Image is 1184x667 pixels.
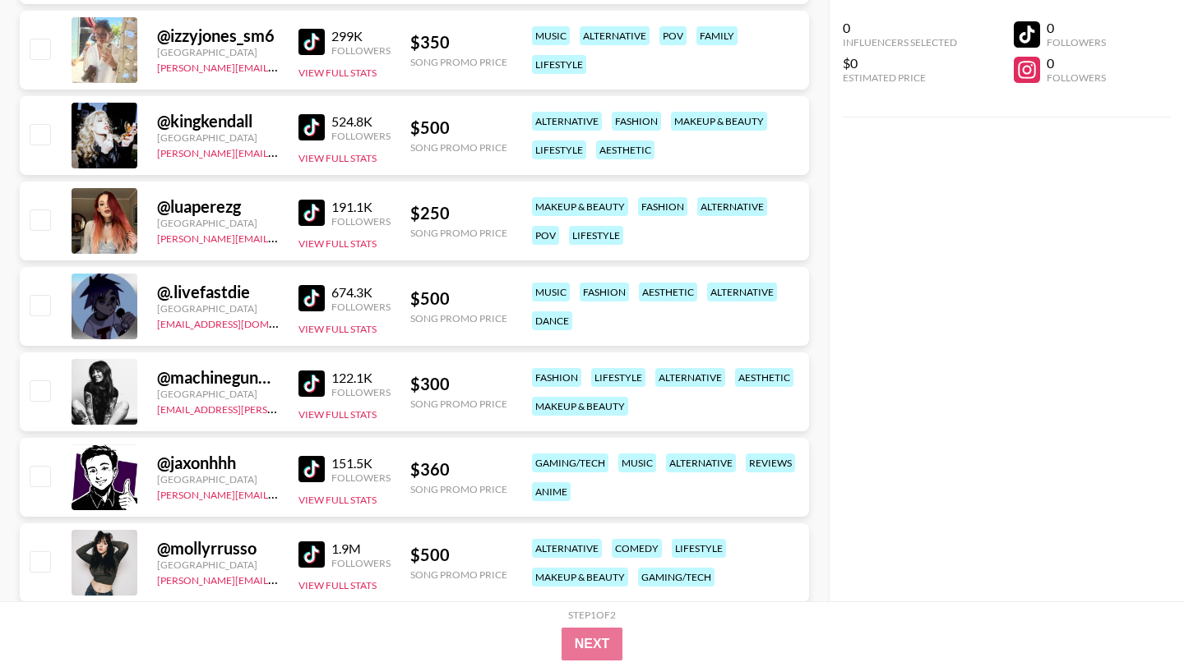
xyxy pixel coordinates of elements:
div: music [532,26,570,45]
div: makeup & beauty [532,397,628,416]
div: makeup & beauty [532,568,628,586]
div: family [696,26,738,45]
div: Song Promo Price [410,312,507,324]
div: [GEOGRAPHIC_DATA] [157,131,279,144]
div: makeup & beauty [671,112,767,131]
button: View Full Stats [298,323,377,335]
div: $ 250 [410,203,507,223]
div: Song Promo Price [410,56,507,68]
div: Followers [331,215,391,228]
div: 0 [1047,55,1106,71]
div: Song Promo Price [410,568,507,581]
button: View Full Stats [298,408,377,421]
div: alternative [655,368,725,387]
a: [EMAIL_ADDRESS][DOMAIN_NAME] [157,315,322,330]
a: [PERSON_NAME][EMAIL_ADDRESS][PERSON_NAME][DOMAIN_NAME] [157,229,479,245]
div: lifestyle [532,55,586,74]
div: $ 360 [410,459,507,480]
button: View Full Stats [298,237,377,250]
div: 674.3K [331,284,391,301]
div: [GEOGRAPHIC_DATA] [157,473,279,485]
img: TikTok [298,285,325,311]
div: [GEOGRAPHIC_DATA] [157,217,279,229]
div: Followers [1047,36,1106,48]
div: Influencers Selected [843,36,957,48]
button: View Full Stats [298,494,377,506]
div: music [618,453,656,472]
div: comedy [612,539,662,558]
div: alternative [532,539,602,558]
div: Followers [331,471,391,484]
div: Song Promo Price [410,483,507,495]
div: Song Promo Price [410,227,507,239]
div: Followers [331,386,391,398]
div: pov [659,26,687,45]
div: Followers [331,557,391,569]
div: alternative [666,453,736,472]
a: [PERSON_NAME][EMAIL_ADDRESS][PERSON_NAME][DOMAIN_NAME] [157,571,479,586]
button: View Full Stats [298,152,377,164]
div: [GEOGRAPHIC_DATA] [157,388,279,400]
div: [GEOGRAPHIC_DATA] [157,302,279,315]
div: fashion [638,197,687,216]
div: @ jaxonhhh [157,453,279,473]
div: @ izzyjones_sm6 [157,25,279,46]
div: lifestyle [532,140,586,159]
div: [GEOGRAPHIC_DATA] [157,46,279,58]
div: makeup & beauty [532,197,628,216]
div: 151.5K [331,455,391,471]
div: Followers [1047,71,1106,84]
div: $0 [843,55,957,71]
div: Followers [331,301,391,313]
button: View Full Stats [298,579,377,591]
div: aesthetic [596,140,654,159]
div: 0 [1047,20,1106,36]
img: TikTok [298,456,325,482]
img: TikTok [298,370,325,397]
div: Song Promo Price [410,398,507,410]
div: @ kingkendall [157,111,279,131]
div: dance [532,311,572,330]
div: 1.9M [331,540,391,557]
div: anime [532,482,571,501]
div: aesthetic [639,283,697,301]
div: fashion [612,112,661,131]
div: $ 500 [410,117,507,138]
div: @ mollyrrusso [157,538,279,559]
div: fashion [580,283,629,301]
div: Song Promo Price [410,141,507,154]
div: lifestyle [591,368,645,387]
div: Followers [331,44,391,57]
div: gaming/tech [532,453,608,472]
div: alternative [707,283,777,301]
a: [PERSON_NAME][EMAIL_ADDRESS][DOMAIN_NAME] [157,485,400,501]
a: [PERSON_NAME][EMAIL_ADDRESS][DOMAIN_NAME] [157,144,400,159]
div: @ .livefastdie [157,282,279,302]
img: TikTok [298,29,325,55]
div: fashion [532,368,581,387]
div: @ luaperezg [157,196,279,217]
div: reviews [746,453,795,472]
div: pov [532,226,559,245]
iframe: Drift Widget Chat Controller [1102,585,1164,647]
div: $ 500 [410,288,507,309]
img: TikTok [298,541,325,568]
img: TikTok [298,200,325,226]
div: 191.1K [331,199,391,215]
div: Followers [331,130,391,142]
div: 122.1K [331,370,391,386]
img: TikTok [298,114,325,140]
div: $ 300 [410,374,507,394]
div: 299K [331,28,391,44]
button: View Full Stats [298,67,377,79]
a: [PERSON_NAME][EMAIL_ADDRESS][DOMAIN_NAME] [157,58,400,74]
div: lifestyle [672,539,726,558]
div: $ 500 [410,545,507,565]
div: $ 350 [410,32,507,53]
div: Step 1 of 2 [568,609,616,621]
a: [EMAIL_ADDRESS][PERSON_NAME][DOMAIN_NAME] [157,400,400,416]
button: Next [562,628,623,660]
div: aesthetic [735,368,793,387]
div: 524.8K [331,113,391,130]
div: gaming/tech [638,568,715,586]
